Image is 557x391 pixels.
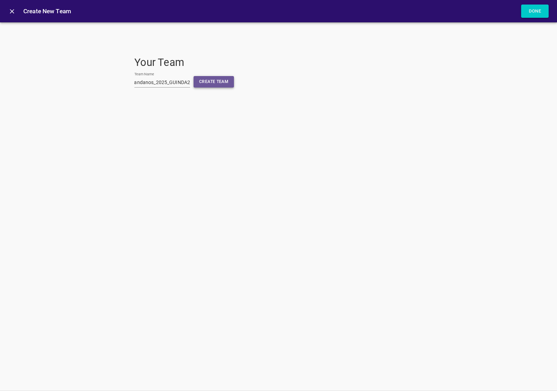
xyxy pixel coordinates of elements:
[134,56,423,69] h4: Your Team
[4,3,20,19] button: close
[194,76,234,88] button: Create Team
[134,71,154,76] label: Team Name
[521,5,549,18] button: Done
[23,6,521,16] h6: Create New Team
